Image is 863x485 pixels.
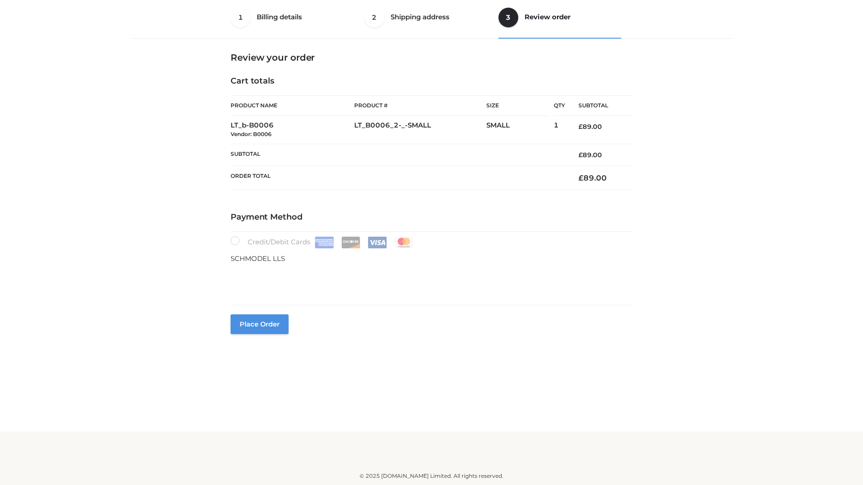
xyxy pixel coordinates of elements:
[231,144,565,166] th: Subtotal
[486,116,554,144] td: SMALL
[341,237,360,248] img: Discover
[354,95,486,116] th: Product #
[578,173,607,182] bdi: 89.00
[231,76,632,86] h4: Cart totals
[231,314,289,334] button: Place order
[133,472,730,481] div: © 2025 [DOMAIN_NAME] Limited. All rights reserved.
[229,262,631,295] iframe: Secure payment input frame
[578,173,583,182] span: £
[231,52,632,63] h3: Review your order
[231,253,632,265] p: SCHMODEL LLS
[231,212,632,222] h4: Payment Method
[486,96,549,116] th: Size
[231,236,414,248] label: Credit/Debit Cards
[578,123,583,131] span: £
[368,237,387,248] img: Visa
[231,116,354,144] td: LT_b-B0006
[554,116,565,144] td: 1
[231,131,271,137] small: Vendor: B0006
[578,123,602,131] bdi: 89.00
[231,166,565,190] th: Order Total
[354,116,486,144] td: LT_B0006_2-_-SMALL
[554,95,565,116] th: Qty
[231,95,354,116] th: Product Name
[315,237,334,248] img: Amex
[578,151,583,159] span: £
[394,237,414,248] img: Mastercard
[565,96,632,116] th: Subtotal
[578,151,602,159] bdi: 89.00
